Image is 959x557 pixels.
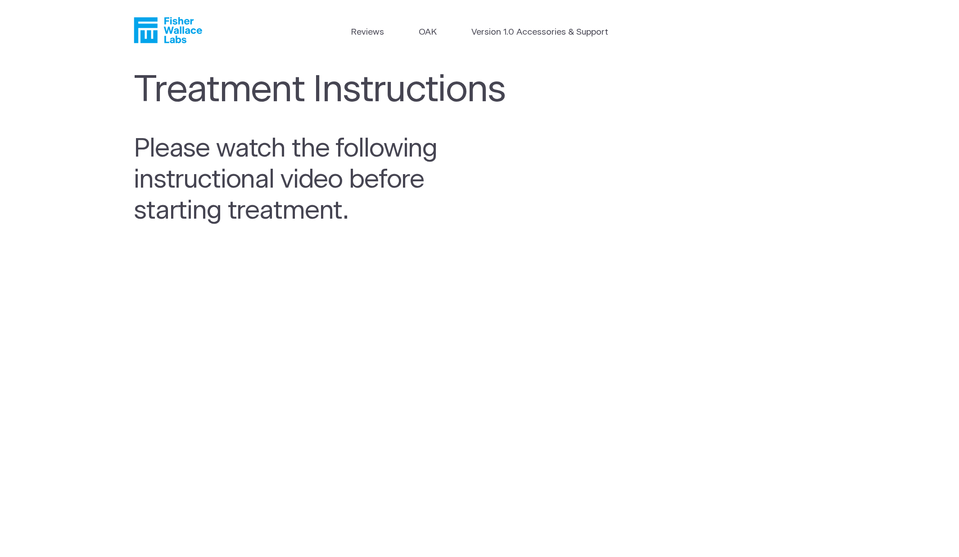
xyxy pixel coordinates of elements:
h2: Please watch the following instructional video before starting treatment. [134,134,467,227]
a: Reviews [351,26,384,39]
a: Version 1.0 Accessories & Support [471,26,608,39]
h1: Treatment Instructions [134,69,523,112]
a: OAK [419,26,437,39]
a: Fisher Wallace [134,17,202,43]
